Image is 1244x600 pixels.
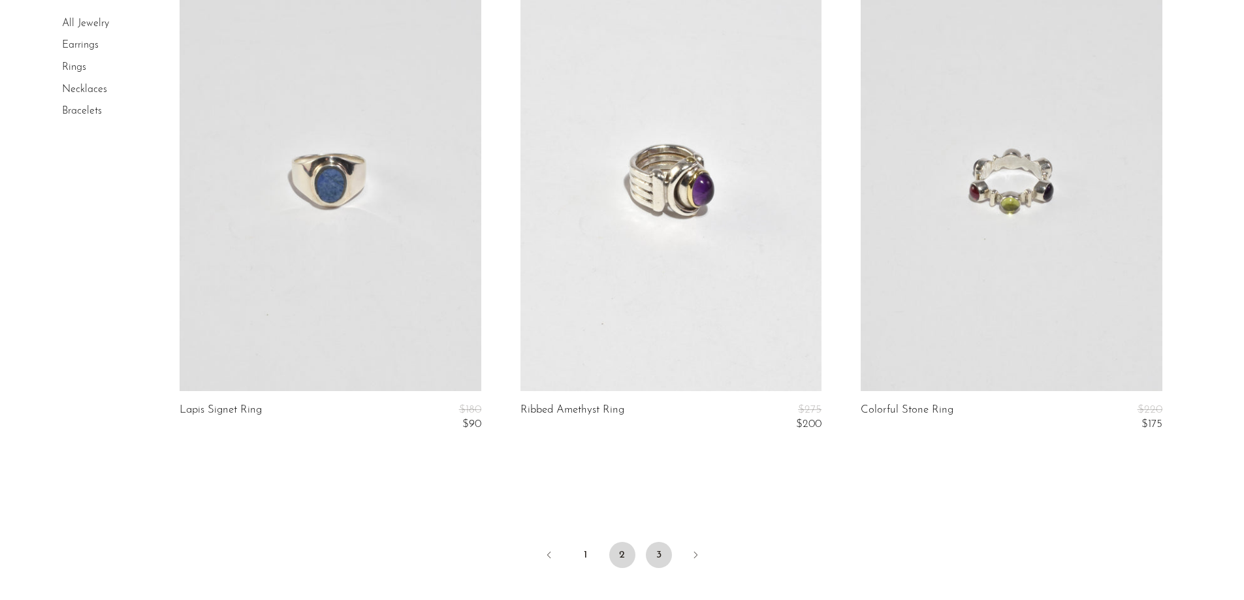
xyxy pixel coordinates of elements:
[573,542,599,568] a: 1
[609,542,635,568] span: 2
[1141,418,1162,430] span: $175
[682,542,709,571] a: Next
[462,418,481,430] span: $90
[62,106,102,116] a: Bracelets
[536,542,562,571] a: Previous
[459,404,481,415] span: $180
[62,18,109,29] a: All Jewelry
[796,418,821,430] span: $200
[180,404,262,431] a: Lapis Signet Ring
[798,404,821,415] span: $275
[520,404,624,431] a: Ribbed Amethyst Ring
[1138,404,1162,415] span: $220
[646,542,672,568] a: 3
[62,40,99,51] a: Earrings
[62,84,107,95] a: Necklaces
[62,62,86,72] a: Rings
[861,404,953,431] a: Colorful Stone Ring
